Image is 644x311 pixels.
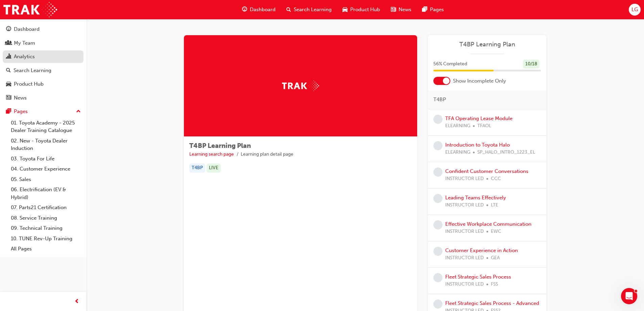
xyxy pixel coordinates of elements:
[491,175,501,183] span: CCC
[14,25,40,33] div: Dashboard
[8,184,84,202] a: 06. Electrification (EV & Hybrid)
[14,67,51,74] div: Search Learning
[342,5,348,14] span: car-icon
[445,115,512,121] a: TFA Operating Lease Module
[6,109,11,115] span: pages-icon
[621,288,637,304] iframe: Intercom live chat
[189,163,205,173] div: T4BP
[631,6,638,14] span: LG
[445,149,470,156] span: ELEARNING
[430,6,444,14] span: Pages
[453,77,506,85] span: Show Incomplete Only
[445,175,484,183] span: INSTRUCTOR LED
[445,274,511,280] a: Fleet Strategic Sales Process
[8,202,84,213] a: 07. Parts21 Certification
[445,300,539,306] a: Fleet Strategic Sales Process - Advanced
[3,23,84,36] a: Dashboard
[445,142,510,148] a: Introduction to Toyota Halo
[14,53,35,61] div: Analytics
[8,213,84,223] a: 08. Service Training
[433,273,443,282] span: learningRecordVerb_NONE-icon
[237,3,281,17] a: guage-iconDashboard
[491,201,498,209] span: LTE
[433,299,443,309] span: learningRecordVerb_NONE-icon
[6,95,11,101] span: news-icon
[491,281,498,288] span: FSS
[433,41,541,48] a: T4BP Learning Plan
[8,244,84,254] a: All Pages
[3,50,84,63] a: Analytics
[477,149,535,156] span: SP_HALO_INTRO_1223_EL
[445,247,518,253] a: Customer Experience in Action
[3,92,84,104] a: News
[6,26,11,32] span: guage-icon
[282,81,319,91] img: Trak
[8,136,84,154] a: 02. New - Toyota Dealer Induction
[433,115,443,124] span: learningRecordVerb_NONE-icon
[8,174,84,185] a: 05. Sales
[14,108,28,115] div: Pages
[8,234,84,244] a: 10. TUNE Rev-Up Training
[3,105,84,118] button: Pages
[6,54,11,60] span: chart-icon
[6,40,11,46] span: people-icon
[286,5,291,14] span: search-icon
[207,163,221,173] div: LIVE
[433,141,443,150] span: learningRecordVerb_NONE-icon
[445,195,506,201] a: Leading Teams Effectively
[189,142,251,150] span: T4BP Learning Plan
[250,6,276,14] span: Dashboard
[422,5,427,14] span: pages-icon
[491,254,500,262] span: GEA
[433,220,443,229] span: learningRecordVerb_NONE-icon
[399,6,411,14] span: News
[8,154,84,164] a: 03. Toyota For Life
[294,6,332,14] span: Search Learning
[3,64,84,77] a: Search Learning
[14,39,35,47] div: My Team
[241,151,293,158] li: Learning plan detail page
[445,281,484,288] span: INSTRUCTOR LED
[350,6,380,14] span: Product Hub
[76,107,81,116] span: up-icon
[242,5,247,14] span: guage-icon
[6,68,11,74] span: search-icon
[6,81,11,87] span: car-icon
[523,60,540,69] div: 10 / 18
[8,118,84,136] a: 01. Toyota Academy - 2025 Dealer Training Catalogue
[3,37,84,49] a: My Team
[433,96,446,104] span: T4BP
[385,3,417,17] a: news-iconNews
[391,5,396,14] span: news-icon
[8,223,84,234] a: 09. Technical Training
[433,168,443,177] span: learningRecordVerb_NONE-icon
[281,3,337,17] a: search-iconSearch Learning
[445,201,484,209] span: INSTRUCTOR LED
[433,194,443,203] span: learningRecordVerb_NONE-icon
[417,3,449,17] a: pages-iconPages
[3,22,84,105] button: DashboardMy TeamAnalyticsSearch LearningProduct HubNews
[629,4,641,16] button: LG
[445,254,484,262] span: INSTRUCTOR LED
[433,247,443,256] span: learningRecordVerb_NONE-icon
[477,122,491,130] span: TFAOL
[8,164,84,174] a: 04. Customer Experience
[445,228,484,236] span: INSTRUCTOR LED
[3,2,57,17] img: Trak
[14,94,27,102] div: News
[189,151,234,157] a: Learning search page
[445,168,528,174] a: Confident Customer Conversations
[74,297,79,306] span: prev-icon
[14,80,44,88] div: Product Hub
[337,3,385,17] a: car-iconProduct Hub
[445,221,531,227] a: Effective Workplace Communication
[445,122,470,130] span: ELEARNING
[433,60,467,68] span: 56 % Completed
[491,228,501,236] span: EWC
[3,78,84,90] a: Product Hub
